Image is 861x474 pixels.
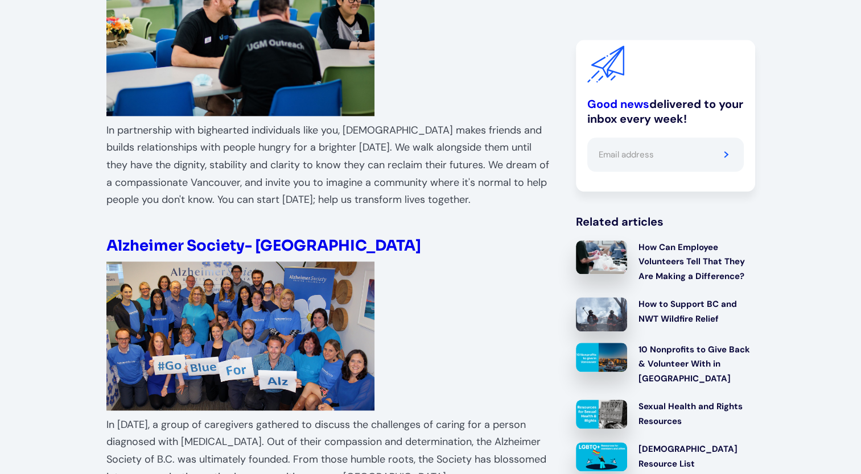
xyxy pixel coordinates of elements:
input: Email address [587,138,709,172]
a: 10 Nonprofits to Give Back & Volunteer With in [GEOGRAPHIC_DATA] [576,343,755,389]
input: Submit [710,138,744,172]
a: How to Support BC and NWT Wildfire Relief [576,298,755,332]
form: Email Form [587,138,743,172]
div: Related articles [576,214,755,229]
div: How Can Employee Volunteers Tell That They Are Making a Difference? [638,240,755,284]
div: [DEMOGRAPHIC_DATA] Resource List [638,443,755,472]
div: delivered to your inbox every week! [587,97,743,126]
div: Sexual Health and Rights Resources [638,400,755,429]
a: Sexual Health and Rights Resources [576,400,755,431]
div: 10 Nonprofits to Give Back & Volunteer With in [GEOGRAPHIC_DATA] [638,343,755,386]
div: How to Support BC and NWT Wildfire Relief [638,298,755,327]
a: Alzheimer Society- [GEOGRAPHIC_DATA] [106,236,421,255]
img: Send email button. [724,151,729,158]
a: How Can Employee Volunteers Tell That They Are Making a Difference? [576,240,755,286]
a: [DEMOGRAPHIC_DATA] Resource List [576,443,755,474]
p: In partnership with bighearted individuals like you, [DEMOGRAPHIC_DATA] makes friends and builds ... [106,122,554,209]
a: Good news [587,97,649,111]
p: ‍ [106,214,554,232]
